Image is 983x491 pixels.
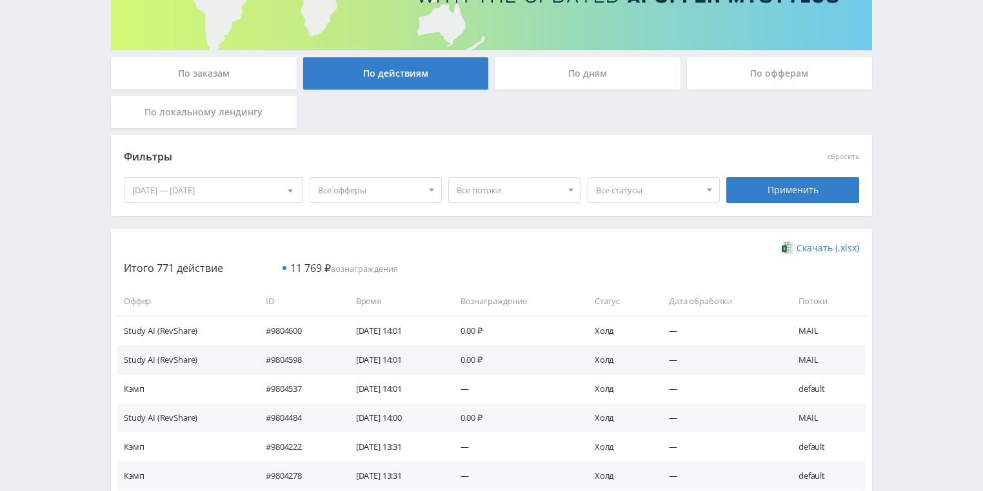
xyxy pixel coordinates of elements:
div: [DATE] — [DATE] [124,178,303,202]
span: Скачать (.xlsx) [797,243,859,253]
td: — [656,461,786,490]
td: Холд [582,374,656,403]
td: Оффер [117,287,253,316]
span: Итого 771 действие [124,261,223,275]
div: По локальному лендингу [111,96,297,128]
td: #9804537 [253,374,343,403]
td: Время [343,287,448,316]
span: Все офферы [318,178,422,202]
td: 0,00 ₽ [448,403,582,432]
td: 0,00 ₽ [448,345,582,374]
td: MAIL [786,316,866,345]
td: — [656,403,786,432]
td: Холд [582,345,656,374]
div: По дням [495,57,680,90]
td: [DATE] 14:01 [343,374,448,403]
td: default [786,374,866,403]
td: Study AI (RevShare) [117,403,253,432]
td: Кэмп [117,461,253,490]
td: default [786,432,866,461]
td: Холд [582,432,656,461]
td: [DATE] 13:31 [343,432,448,461]
span: Все потоки [457,178,561,202]
td: 0,00 ₽ [448,316,582,345]
td: #9804222 [253,432,343,461]
td: Холд [582,316,656,345]
td: [DATE] 13:31 [343,461,448,490]
td: Дата обработки [656,287,786,316]
td: ID [253,287,343,316]
td: #9804278 [253,461,343,490]
button: сбросить [828,153,859,161]
td: #9804600 [253,316,343,345]
td: — [656,374,786,403]
td: — [448,432,582,461]
td: MAIL [786,345,866,374]
td: [DATE] 14:01 [343,316,448,345]
span: вознаграждения [290,263,398,274]
td: Холд [582,461,656,490]
td: Вознаграждение [448,287,582,316]
td: #9804484 [253,403,343,432]
td: Статус [582,287,656,316]
td: MAIL [786,403,866,432]
td: Кэмп [117,374,253,403]
div: По офферам [687,57,873,90]
td: — [656,316,786,345]
td: #9804598 [253,345,343,374]
td: [DATE] 14:01 [343,345,448,374]
span: 11 769 ₽ [290,261,331,275]
td: [DATE] 14:00 [343,403,448,432]
td: — [448,374,582,403]
div: Применить [726,177,859,203]
td: — [656,345,786,374]
td: default [786,461,866,490]
div: По заказам [111,57,297,90]
td: — [656,432,786,461]
td: Потоки [786,287,866,316]
div: Фильтры [124,148,674,167]
div: По действиям [303,57,489,90]
td: Кэмп [117,432,253,461]
img: xlsx [782,241,793,254]
span: Все статусы [596,178,700,202]
td: Холд [582,403,656,432]
td: — [448,461,582,490]
a: Скачать (.xlsx) [782,242,859,255]
td: Study AI (RevShare) [117,316,253,345]
td: Study AI (RevShare) [117,345,253,374]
